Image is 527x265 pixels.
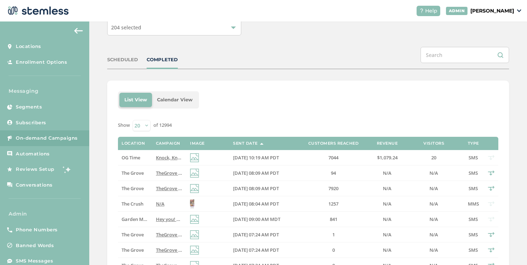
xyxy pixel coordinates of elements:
[373,170,402,176] label: N/A
[111,24,141,31] span: 204 selected
[156,232,183,238] label: TheGrove La Mesa: You have a new notification waiting for you, {first_name}! Reply END to cancel
[233,216,294,222] label: 08/18/2025 09:00 AM MDT
[328,154,338,161] span: 7044
[409,216,459,222] label: N/A
[409,201,459,207] label: N/A
[16,119,46,126] span: Subscribers
[233,231,279,238] span: [DATE] 07:24 AM PDT
[429,185,438,192] span: N/A
[156,185,183,192] label: TheGrove La Mesa: You have a new notification waiting for you, {first_name}! Reply END to cancel
[122,170,148,176] label: The Grove
[156,201,183,207] label: N/A
[423,141,444,146] label: Visitors
[119,93,152,107] li: List View
[122,185,148,192] label: The Grove
[156,247,372,253] span: TheGrove La Mesa: You have a new notification waiting for you, {first_name}! Reply END to cancel
[233,154,279,161] span: [DATE] 10:19 AM PDT
[190,246,199,255] img: icon-img-d887fa0c.svg
[107,56,138,63] div: SCHEDULED
[383,247,391,253] span: N/A
[446,7,468,15] div: ADMIN
[190,199,194,208] img: rTwnT7rPcJXbTHgeyr3KaGHUOr8skyh.jpg
[409,232,459,238] label: N/A
[425,7,437,15] span: Help
[301,216,366,222] label: 841
[466,170,480,176] label: SMS
[16,182,53,189] span: Conversations
[517,9,521,12] img: icon_down-arrow-small-66adaf34.svg
[383,231,391,238] span: N/A
[156,141,180,146] label: Campaign
[190,169,199,178] img: icon-img-d887fa0c.svg
[156,155,183,161] label: Knock, Knock...Bringing The Best Deals to Your Door! Reply END to cancel
[330,216,337,222] span: 841
[328,185,338,192] span: 7920
[16,226,58,233] span: Phone Numbers
[156,216,440,222] span: Hey you! Garden Mother here, ready to fill your day with flowers. Follow the link to see our curr...
[301,155,366,161] label: 7044
[429,247,438,253] span: N/A
[301,232,366,238] label: 1
[373,185,402,192] label: N/A
[156,185,372,192] span: TheGrove La Mesa: You have a new notification waiting for you, {first_name}! Reply END to cancel
[156,231,372,238] span: TheGrove La Mesa: You have a new notification waiting for you, {first_name}! Reply END to cancel
[301,185,366,192] label: 7920
[233,170,279,176] span: [DATE] 08:09 AM PDT
[429,170,438,176] span: N/A
[301,170,366,176] label: 94
[122,154,140,161] span: OG Time
[233,232,294,238] label: 08/18/2025 07:24 AM PDT
[409,155,459,161] label: 20
[156,216,183,222] label: Hey you! Garden Mother here, ready to fill your day with flowers. Follow the link to see our curr...
[122,155,148,161] label: OG Time
[470,7,514,15] p: [PERSON_NAME]
[122,216,177,222] span: Garden Mother Missoula
[466,232,480,238] label: SMS
[233,247,294,253] label: 08/18/2025 07:24 AM PDT
[468,141,479,146] label: Type
[233,216,280,222] span: [DATE] 09:00 AM MDT
[122,216,148,222] label: Garden Mother Missoula
[469,231,478,238] span: SMS
[16,43,41,50] span: Locations
[190,215,199,224] img: icon-img-d887fa0c.svg
[466,155,480,161] label: SMS
[233,201,294,207] label: 08/18/2025 08:04 AM PDT
[373,201,402,207] label: N/A
[260,143,263,145] img: icon-sort-1e1d7615.svg
[468,201,479,207] span: MMS
[469,247,478,253] span: SMS
[383,201,391,207] span: N/A
[301,201,366,207] label: 1257
[491,231,527,265] iframe: Chat Widget
[122,232,148,238] label: The Grove
[156,247,183,253] label: TheGrove La Mesa: You have a new notification waiting for you, {first_name}! Reply END to cancel
[16,59,67,66] span: Enrollment Options
[373,216,402,222] label: N/A
[431,154,436,161] span: 20
[16,135,78,142] span: On-demand Campaigns
[153,122,172,129] label: of 12994
[377,141,398,146] label: Revenue
[469,170,478,176] span: SMS
[60,162,74,177] img: glitter-stars-b7820f95.gif
[16,257,53,265] span: SMS Messages
[331,170,336,176] span: 94
[156,170,372,176] span: TheGrove La Mesa: You have a new notification waiting for you, {first_name}! Reply END to cancel
[190,141,205,146] label: Image
[429,231,438,238] span: N/A
[233,185,294,192] label: 08/18/2025 08:09 AM PDT
[233,247,279,253] span: [DATE] 07:24 AM PDT
[122,247,144,253] span: The Grove
[308,141,359,146] label: Customers Reached
[16,242,54,249] span: Banned Words
[373,232,402,238] label: N/A
[190,230,199,239] img: icon-img-d887fa0c.svg
[332,231,335,238] span: 1
[156,201,165,207] span: N/A
[16,103,42,111] span: Segments
[383,216,391,222] span: N/A
[147,56,178,63] div: COMPLETED
[16,150,50,158] span: Automations
[156,170,183,176] label: TheGrove La Mesa: You have a new notification waiting for you, {first_name}! Reply END to cancel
